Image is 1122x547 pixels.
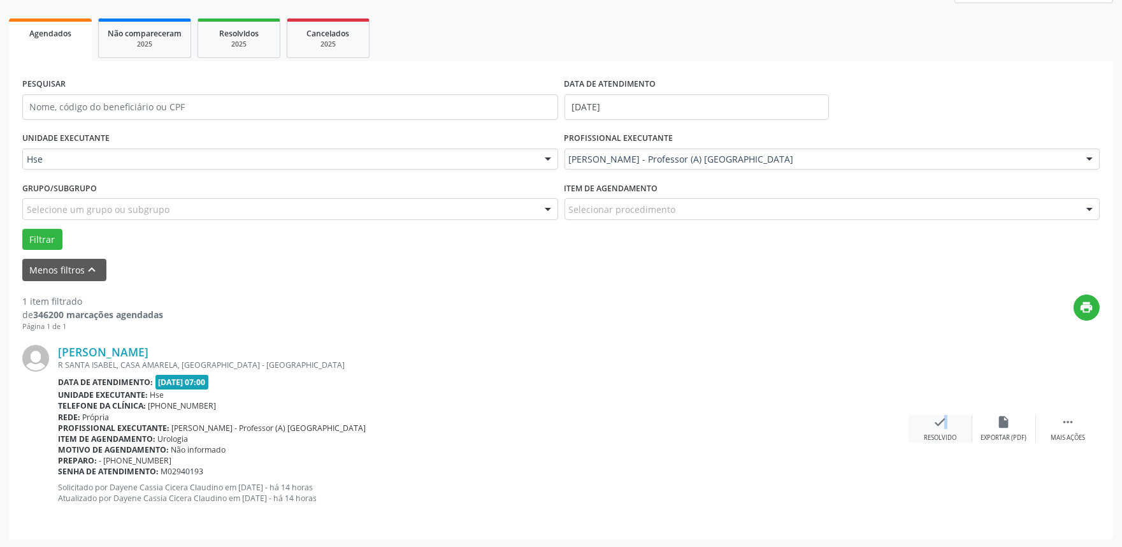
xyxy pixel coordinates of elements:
[58,444,169,455] b: Motivo de agendamento:
[219,28,259,39] span: Resolvidos
[22,179,97,198] label: Grupo/Subgrupo
[58,377,153,388] b: Data de atendimento:
[569,153,1074,166] span: [PERSON_NAME] - Professor (A) [GEOGRAPHIC_DATA]
[981,434,1027,442] div: Exportar (PDF)
[1080,300,1094,314] i: print
[22,345,49,372] img: img
[58,390,148,400] b: Unidade executante:
[33,309,163,321] strong: 346200 marcações agendadas
[296,40,360,49] div: 2025
[29,28,71,39] span: Agendados
[565,94,829,120] input: Selecione um intervalo
[171,444,226,455] span: Não informado
[172,423,366,434] span: [PERSON_NAME] - Professor (A) [GEOGRAPHIC_DATA]
[997,415,1011,429] i: insert_drive_file
[155,375,209,390] span: [DATE] 07:00
[27,153,532,166] span: Hse
[565,129,673,149] label: PROFISSIONAL EXECUTANTE
[565,75,656,94] label: DATA DE ATENDIMENTO
[22,259,106,281] button: Menos filtroskeyboard_arrow_up
[150,390,164,400] span: Hse
[22,295,163,308] div: 1 item filtrado
[933,415,947,429] i: check
[22,94,558,120] input: Nome, código do beneficiário ou CPF
[83,412,110,423] span: Própria
[1061,415,1075,429] i: 
[148,400,217,411] span: [PHONE_NUMBER]
[207,40,271,49] div: 2025
[108,28,182,39] span: Não compareceram
[1051,434,1085,442] div: Mais ações
[108,40,182,49] div: 2025
[58,423,169,434] b: Profissional executante:
[58,400,146,411] b: Telefone da clínica:
[924,434,956,442] div: Resolvido
[22,229,62,251] button: Filtrar
[565,179,658,198] label: Item de agendamento
[22,75,66,94] label: PESQUISAR
[307,28,350,39] span: Cancelados
[158,434,189,444] span: Urologia
[58,455,97,466] b: Preparo:
[27,203,169,216] span: Selecione um grupo ou subgrupo
[22,321,163,332] div: Página 1 de 1
[22,308,163,321] div: de
[58,360,909,370] div: R SANTA ISABEL, CASA AMARELA, [GEOGRAPHIC_DATA] - [GEOGRAPHIC_DATA]
[58,482,909,504] p: Solicitado por Dayene Cassia Cicera Claudino em [DATE] - há 14 horas Atualizado por Dayene Cassia...
[161,466,204,477] span: M02940193
[58,466,159,477] b: Senha de atendimento:
[58,434,155,444] b: Item de agendamento:
[22,129,110,149] label: UNIDADE EXECUTANTE
[85,263,99,277] i: keyboard_arrow_up
[99,455,172,466] span: - [PHONE_NUMBER]
[58,412,80,423] b: Rede:
[58,345,148,359] a: [PERSON_NAME]
[1074,295,1100,321] button: print
[569,203,676,216] span: Selecionar procedimento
